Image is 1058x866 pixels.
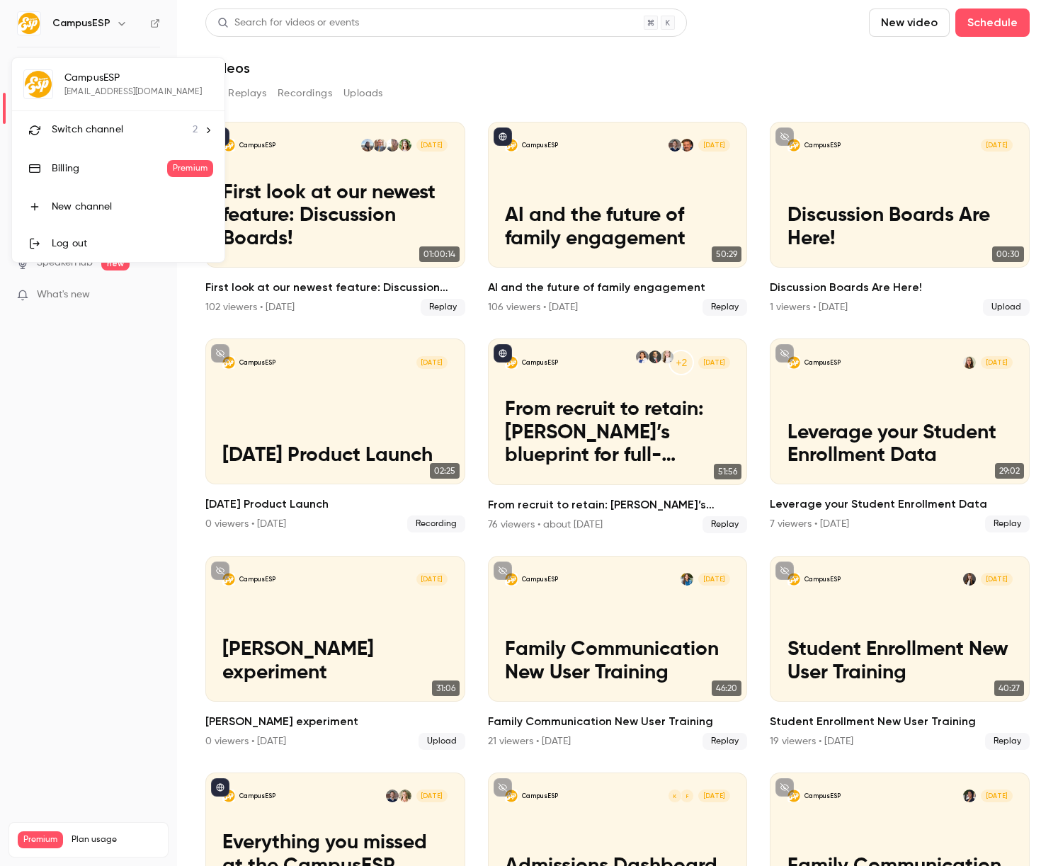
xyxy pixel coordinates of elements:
[52,161,167,176] div: Billing
[52,200,213,214] div: New channel
[52,123,123,137] span: Switch channel
[167,160,213,177] span: Premium
[193,123,198,137] span: 2
[52,237,213,251] div: Log out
